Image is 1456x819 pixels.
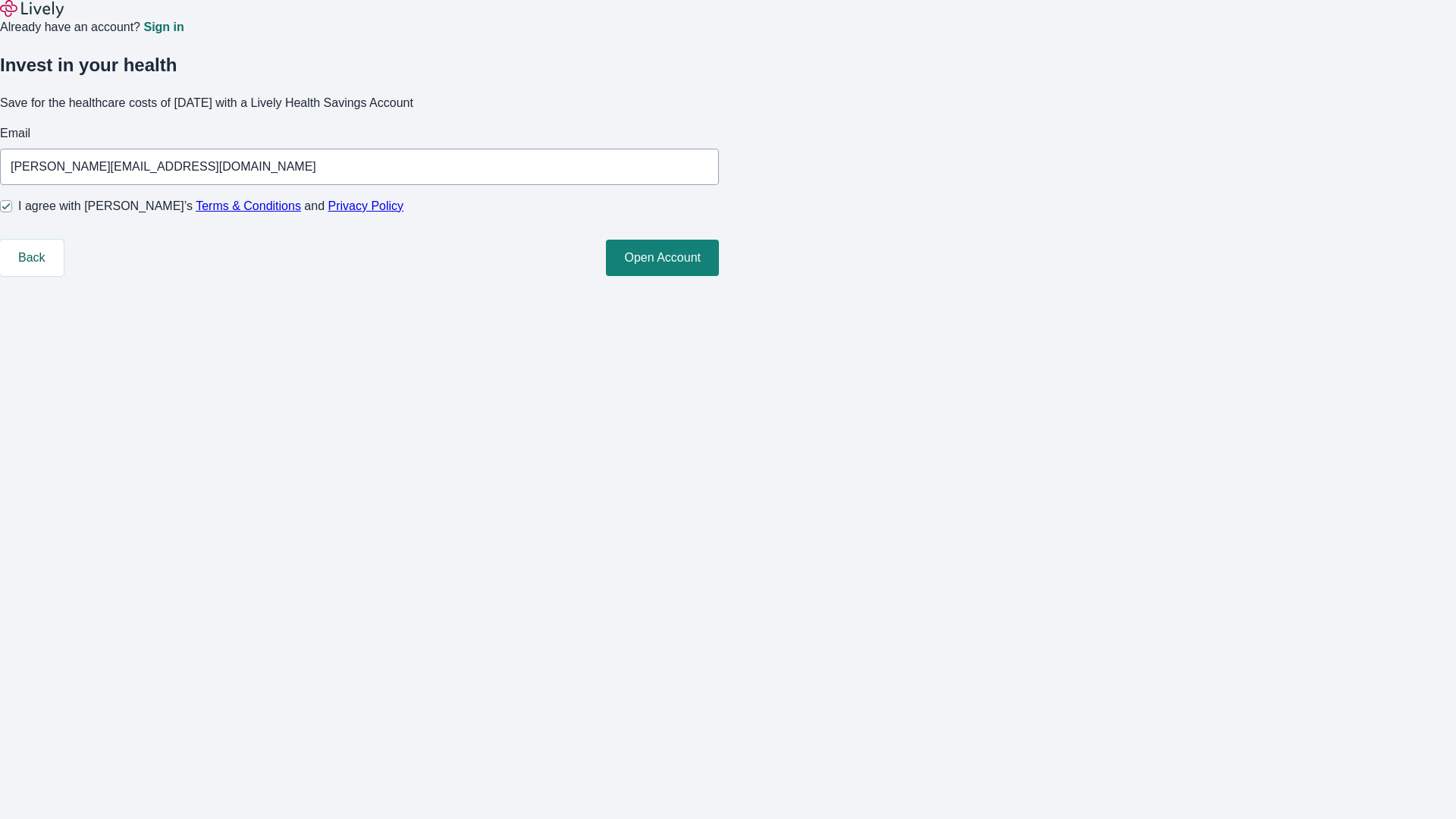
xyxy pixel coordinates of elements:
a: Terms & Conditions [196,199,301,212]
span: I agree with [PERSON_NAME]’s and [18,197,403,215]
a: Sign in [143,21,184,33]
button: Open Account [606,240,719,276]
a: Privacy Policy [328,199,404,212]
